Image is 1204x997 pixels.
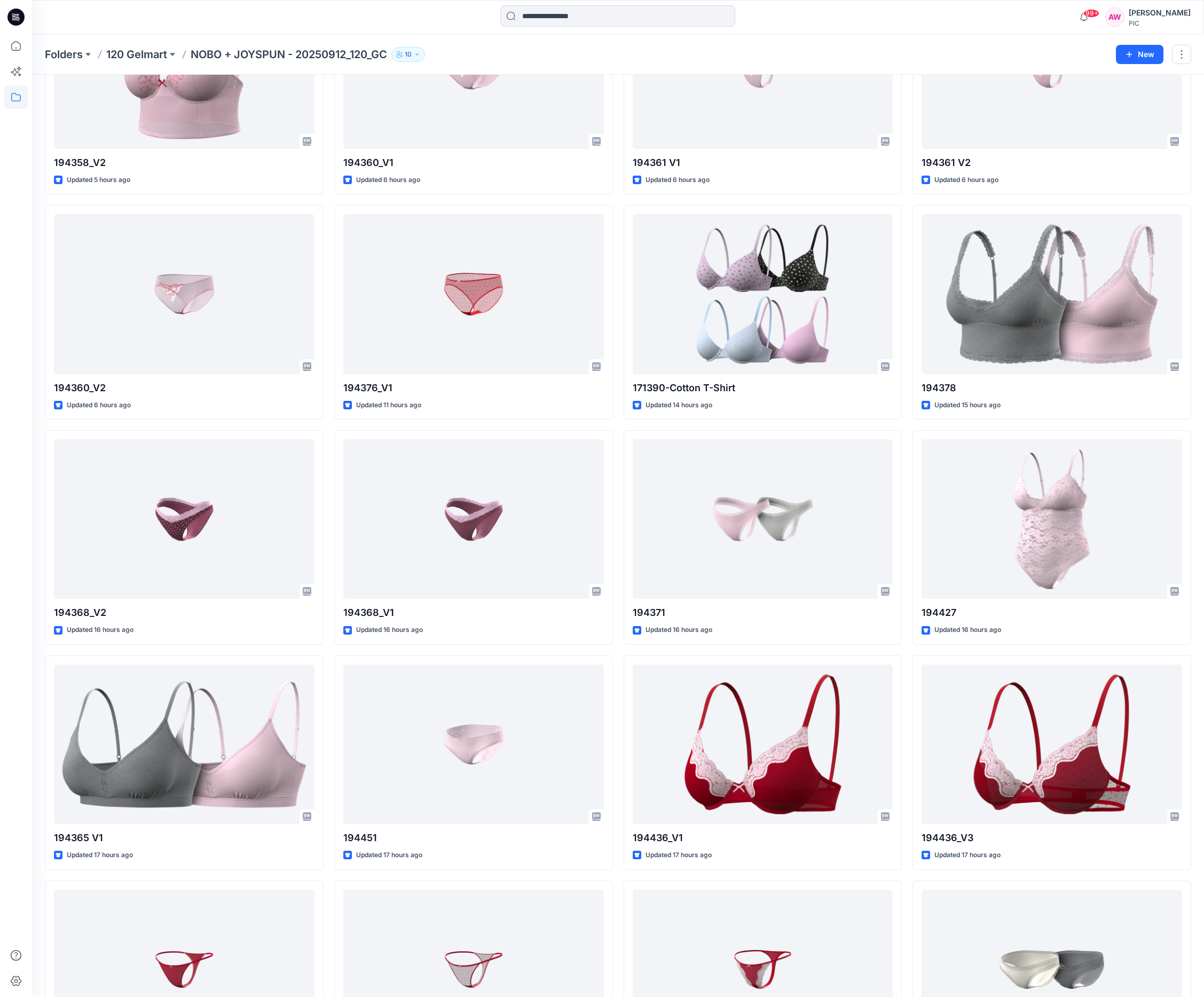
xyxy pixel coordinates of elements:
[356,850,422,861] p: Updated 17 hours ago
[67,850,133,861] p: Updated 17 hours ago
[343,830,604,845] p: 194451
[646,850,712,861] p: Updated 17 hours ago
[646,175,710,186] p: Updated 6 hours ago
[934,850,1001,861] p: Updated 17 hours ago
[405,49,412,60] p: 10
[54,214,314,374] a: 194360_V2
[922,439,1182,599] a: 194427
[922,155,1182,170] p: 194361 V2
[1105,7,1124,27] div: AW
[633,439,893,599] a: 194371
[191,47,387,62] p: NOBO + JOYSPUN - 20250912_120_GC
[646,400,712,411] p: Updated 14 hours ago
[633,664,893,824] a: 194436_V1
[45,47,83,62] a: Folders
[646,624,712,636] p: Updated 16 hours ago
[343,381,604,395] p: 194376_V1
[391,47,425,62] button: 10
[54,439,314,599] a: 194368_V2
[54,605,314,620] p: 194368_V2
[922,381,1182,395] p: 194378
[106,47,167,62] a: 120 Gelmart
[343,605,604,620] p: 194368_V1
[934,624,1001,636] p: Updated 16 hours ago
[67,175,130,186] p: Updated 5 hours ago
[343,439,604,599] a: 194368_V1
[356,624,423,636] p: Updated 16 hours ago
[934,175,998,186] p: Updated 6 hours ago
[633,605,893,620] p: 194371
[633,381,893,395] p: 171390-Cotton T-Shirt
[356,175,420,186] p: Updated 6 hours ago
[67,400,131,411] p: Updated 6 hours ago
[922,830,1182,845] p: 194436_V3
[633,830,893,845] p: 194436_V1
[922,214,1182,374] a: 194378
[633,214,893,374] a: 171390-Cotton T-Shirt
[54,830,314,845] p: 194365 V1
[343,155,604,170] p: 194360_V1
[356,400,421,411] p: Updated 11 hours ago
[54,155,314,170] p: 194358_V2
[922,605,1182,620] p: 194427
[54,381,314,395] p: 194360_V2
[934,400,1001,411] p: Updated 15 hours ago
[1083,9,1099,18] span: 99+
[343,664,604,824] a: 194451
[1116,45,1163,64] button: New
[1129,6,1191,19] div: [PERSON_NAME]
[343,214,604,374] a: 194376_V1
[922,664,1182,824] a: 194436_V3
[67,624,133,636] p: Updated 16 hours ago
[633,155,893,170] p: 194361 V1
[1129,19,1191,27] div: PIC
[54,664,314,824] a: 194365 V1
